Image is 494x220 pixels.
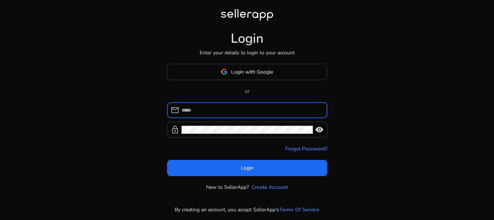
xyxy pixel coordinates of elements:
p: Enter your details to login to your account [200,49,295,57]
button: Login with Google [167,64,327,80]
span: Login with Google [231,68,273,76]
h1: Login [231,31,264,46]
span: visibility [315,125,324,134]
p: or [167,87,327,95]
span: mail [171,106,179,115]
a: Terms Of Service [279,206,319,213]
a: Create Account [252,183,288,191]
span: Login [241,164,254,172]
a: Forgot Password? [285,145,327,153]
span: lock [171,125,179,134]
p: New to SellerApp? [206,183,249,191]
img: google-logo.svg [221,69,227,75]
button: Login [167,160,327,176]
